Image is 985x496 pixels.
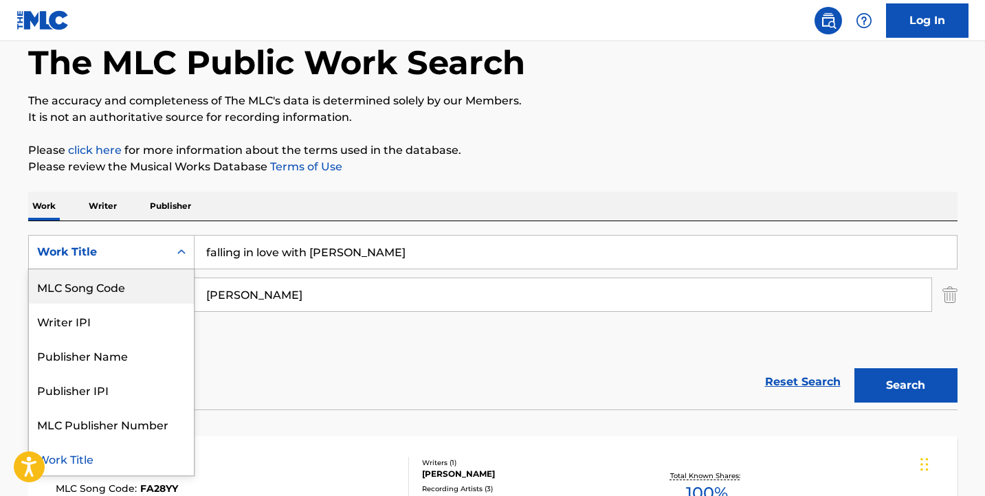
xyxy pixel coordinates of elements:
p: Total Known Shares: [670,471,744,481]
a: click here [68,144,122,157]
div: Work Title [37,244,161,260]
span: FA28YY [140,482,178,495]
p: Work [28,192,60,221]
div: [PERSON_NAME] [422,468,630,480]
div: Work Title [29,441,194,475]
p: Please review the Musical Works Database [28,159,958,175]
button: Search [854,368,958,403]
h1: The MLC Public Work Search [28,42,525,83]
iframe: Chat Widget [916,430,985,496]
div: Publisher Name [29,338,194,372]
img: search [820,12,837,29]
div: Writers ( 1 ) [422,458,630,468]
div: Writer IPI [29,304,194,338]
div: Recording Artists ( 3 ) [422,484,630,494]
div: Drag [920,444,929,485]
img: Delete Criterion [942,278,958,312]
p: It is not an authoritative source for recording information. [28,109,958,126]
span: MLC Song Code : [56,482,140,495]
a: Reset Search [758,367,848,397]
img: MLC Logo [16,10,69,30]
div: Help [850,7,878,34]
a: Public Search [815,7,842,34]
form: Search Form [28,235,958,409]
a: Terms of Use [267,160,342,173]
p: The accuracy and completeness of The MLC's data is determined solely by our Members. [28,93,958,109]
div: MLC Publisher Number [29,407,194,441]
a: Log In [886,3,969,38]
div: Publisher IPI [29,372,194,407]
p: Please for more information about the terms used in the database. [28,142,958,159]
img: help [856,12,872,29]
p: Writer [85,192,121,221]
p: Publisher [146,192,195,221]
div: MLC Song Code [29,269,194,304]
